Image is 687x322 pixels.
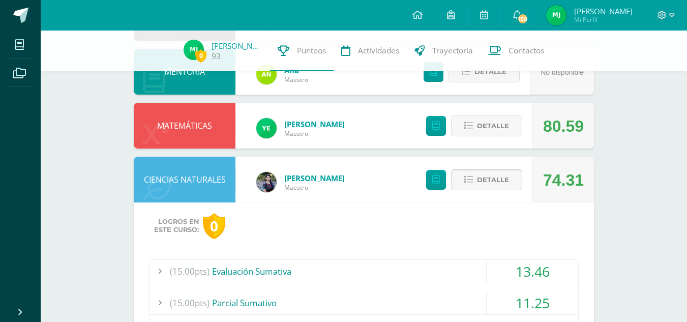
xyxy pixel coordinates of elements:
button: Detalle [451,169,522,190]
div: 74.31 [543,157,584,203]
span: [PERSON_NAME] [574,6,633,16]
a: [PERSON_NAME] [284,119,345,129]
img: 122d7b7bf6a5205df466ed2966025dea.png [256,64,277,84]
button: Detalle [451,115,522,136]
div: MENTORÍA [134,49,235,95]
span: Maestro [284,183,345,192]
span: (15.00pts) [170,260,210,283]
div: MATEMÁTICAS [134,103,235,149]
span: Contactos [509,45,544,56]
div: 11.25 [487,291,578,314]
div: Evaluación Sumativa [150,260,578,283]
span: (15.00pts) [170,291,210,314]
img: dfa1fd8186729af5973cf42d94c5b6ba.png [256,118,277,138]
span: Logros en este curso: [154,218,199,234]
div: 13.46 [487,260,578,283]
a: 93 [212,51,221,62]
span: Maestro [284,75,308,84]
a: Actividades [334,31,407,71]
span: 158 [517,13,528,24]
div: CIENCIAS NATURALES [134,157,235,202]
span: Trayectoria [432,45,473,56]
span: Detalle [477,170,509,189]
span: Detalle [477,116,509,135]
span: Maestro [284,129,345,138]
a: [PERSON_NAME] [284,173,345,183]
div: 0 [203,213,225,239]
img: cd537a75a8fc0316964810807a439696.png [184,40,204,60]
span: Detalle [474,63,506,81]
span: Actividades [358,45,399,56]
a: Contactos [481,31,552,71]
button: Detalle [449,62,520,82]
img: cd537a75a8fc0316964810807a439696.png [546,5,566,25]
a: Trayectoria [407,31,481,71]
img: b2b209b5ecd374f6d147d0bc2cef63fa.png [256,172,277,192]
span: 0 [195,49,206,62]
div: 80.59 [543,103,584,149]
a: Punteos [270,31,334,71]
span: Mi Perfil [574,15,633,24]
a: [PERSON_NAME] [212,41,262,51]
span: Punteos [297,45,326,56]
div: Parcial Sumativo [150,291,578,314]
span: No disponible [541,68,584,76]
